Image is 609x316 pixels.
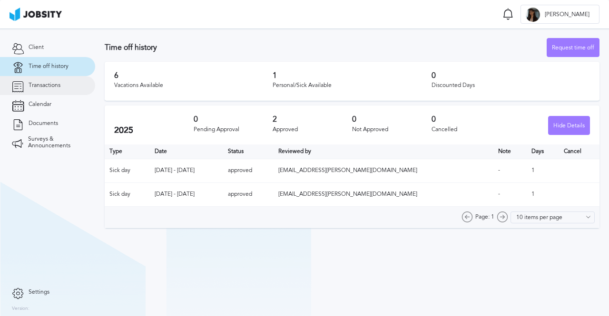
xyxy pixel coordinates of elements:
[223,182,273,206] td: approved
[29,82,60,89] span: Transactions
[526,8,540,22] div: B
[352,115,432,124] h3: 0
[273,115,352,124] h3: 2
[527,144,559,159] th: Days
[278,167,417,173] span: [EMAIL_ADDRESS][PERSON_NAME][DOMAIN_NAME]
[223,144,273,159] th: Toggle SortBy
[527,159,559,182] td: 1
[273,71,431,80] h3: 1
[549,116,589,135] div: Hide Details
[114,125,194,135] h2: 2025
[12,306,29,312] label: Version:
[432,82,590,89] div: Discounted Days
[548,116,590,135] button: Hide Details
[273,82,431,89] div: Personal/Sick Available
[273,126,352,133] div: Approved
[432,126,511,133] div: Cancelled
[105,159,150,182] td: Sick day
[498,167,500,173] span: -
[29,63,69,70] span: Time off history
[105,43,547,52] h3: Time off history
[194,115,273,124] h3: 0
[194,126,273,133] div: Pending Approval
[432,71,590,80] h3: 0
[114,82,273,89] div: Vacations Available
[521,5,599,24] button: B[PERSON_NAME]
[475,214,494,220] span: Page: 1
[493,144,527,159] th: Toggle SortBy
[105,182,150,206] td: Sick day
[29,44,44,51] span: Client
[150,144,223,159] th: Toggle SortBy
[274,144,494,159] th: Toggle SortBy
[10,8,62,21] img: ab4bad089aa723f57921c736e9817d99.png
[498,191,500,197] span: -
[559,144,599,159] th: Cancel
[547,38,599,57] button: Request time off
[527,182,559,206] td: 1
[547,38,599,57] div: Request time off
[352,126,432,133] div: Not Approved
[150,182,223,206] td: [DATE] - [DATE]
[114,71,273,80] h3: 6
[278,191,417,197] span: [EMAIL_ADDRESS][PERSON_NAME][DOMAIN_NAME]
[540,11,594,18] span: [PERSON_NAME]
[29,120,58,127] span: Documents
[29,289,49,296] span: Settings
[29,101,51,108] span: Calendar
[432,115,511,124] h3: 0
[105,144,150,159] th: Type
[223,159,273,182] td: approved
[28,136,83,149] span: Surveys & Announcements
[150,159,223,182] td: [DATE] - [DATE]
